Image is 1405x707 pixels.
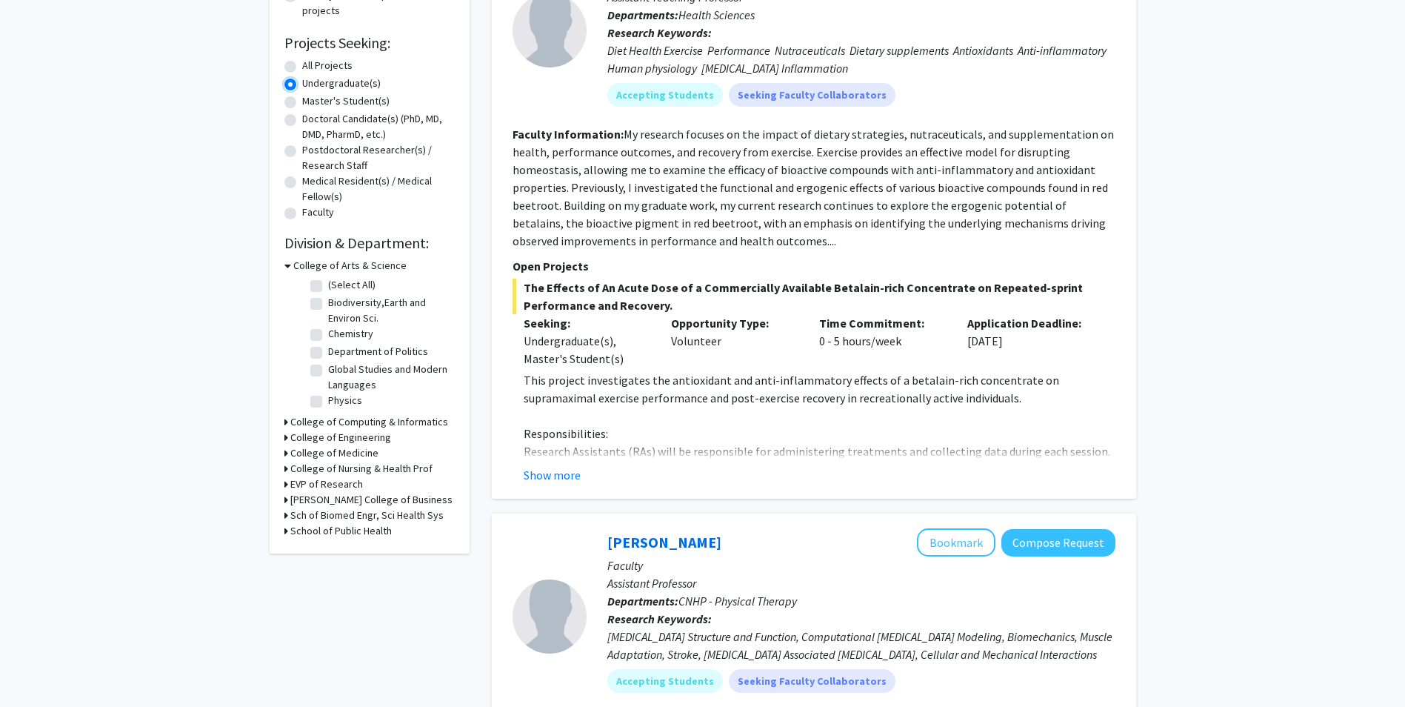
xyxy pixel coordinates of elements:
[524,466,581,484] button: Show more
[284,34,455,52] h2: Projects Seeking:
[607,557,1115,574] p: Faculty
[513,127,624,142] b: Faculty Information:
[513,279,1115,314] span: The Effects of An Acute Dose of a Commercially Available Betalain-rich Concentrate on Repeated-sp...
[290,445,378,461] h3: College of Medicine
[290,492,453,508] h3: [PERSON_NAME] College of Business
[328,393,362,408] label: Physics
[302,111,455,142] label: Doctoral Candidate(s) (PhD, MD, DMD, PharmD, etc.)
[302,93,390,109] label: Master's Student(s)
[967,314,1093,332] p: Application Deadline:
[607,533,721,551] a: [PERSON_NAME]
[524,442,1115,496] p: Research Assistants (RAs) will be responsible for administering treatments and collecting data du...
[607,25,712,40] b: Research Keywords:
[328,326,373,342] label: Chemistry
[729,83,895,107] mat-chip: Seeking Faculty Collaborators
[956,314,1104,368] div: [DATE]
[290,414,448,430] h3: College of Computing & Informatics
[328,344,428,359] label: Department of Politics
[917,528,995,557] button: Add Ben Binder-Markey to Bookmarks
[607,7,678,22] b: Departments:
[808,314,956,368] div: 0 - 5 hours/week
[290,461,433,477] h3: College of Nursing & Health Prof
[328,277,376,293] label: (Select All)
[284,234,455,252] h2: Division & Department:
[524,314,650,332] p: Seeking:
[302,142,455,173] label: Postdoctoral Researcher(s) / Research Staff
[607,574,1115,592] p: Assistant Professor
[607,594,678,608] b: Departments:
[524,371,1115,407] p: This project investigates the antioxidant and anti-inflammatory effects of a betalain-rich concen...
[290,523,392,539] h3: School of Public Health
[290,508,444,523] h3: Sch of Biomed Engr, Sci Health Sys
[660,314,808,368] div: Volunteer
[607,628,1115,663] div: [MEDICAL_DATA] Structure and Function, Computational [MEDICAL_DATA] Modeling, Biomechanics, Muscl...
[302,205,334,220] label: Faculty
[607,669,723,693] mat-chip: Accepting Students
[678,594,797,608] span: CNHP - Physical Therapy
[290,477,363,492] h3: EVP of Research
[328,295,451,326] label: Biodiversity,Earth and Environ Sci.
[302,58,353,73] label: All Projects
[302,173,455,205] label: Medical Resident(s) / Medical Fellow(s)
[729,669,895,693] mat-chip: Seeking Faculty Collaborators
[607,42,1115,77] div: Diet Health Exercise Performance Nutraceuticals Dietary supplements Antioxidants Anti-inflammator...
[290,430,391,445] h3: College of Engineering
[678,7,755,22] span: Health Sciences
[607,83,723,107] mat-chip: Accepting Students
[513,127,1114,248] fg-read-more: My research focuses on the impact of dietary strategies, nutraceuticals, and supplementation on h...
[328,362,451,393] label: Global Studies and Modern Languages
[524,332,650,368] div: Undergraduate(s), Master's Student(s)
[1001,529,1115,557] button: Compose Request to Ben Binder-Markey
[819,314,945,332] p: Time Commitment:
[302,76,381,91] label: Undergraduate(s)
[607,611,712,626] b: Research Keywords:
[293,258,407,273] h3: College of Arts & Science
[524,425,1115,442] p: Responsibilities:
[11,640,63,696] iframe: Chat
[671,314,797,332] p: Opportunity Type:
[513,257,1115,275] p: Open Projects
